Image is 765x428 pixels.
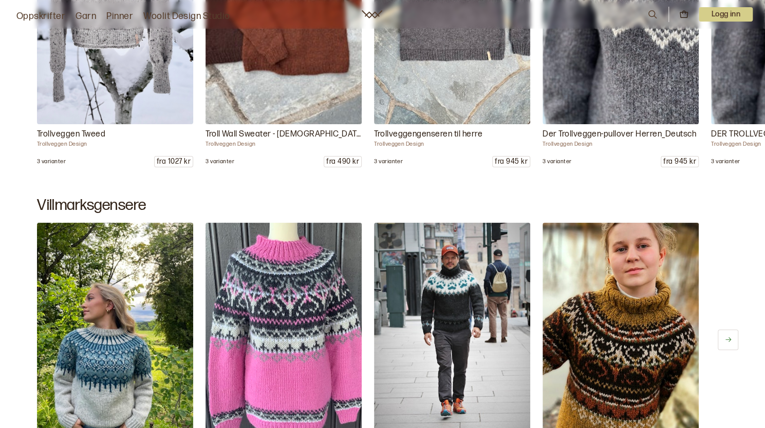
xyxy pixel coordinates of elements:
[374,141,530,148] p: Trollveggen Design
[711,158,740,165] p: 3 varianter
[699,7,753,22] button: User dropdown
[543,128,699,141] p: Der Trollveggen-pullover Herren_Deutsch
[661,157,698,167] p: fra 945 kr
[143,9,230,24] a: Woolit Design Studio
[37,141,193,148] p: Trollveggen Design
[493,157,530,167] p: fra 945 kr
[374,128,530,141] p: Trollveggengenseren til herre
[155,157,193,167] p: fra 1027 kr
[206,158,234,165] p: 3 varianter
[324,157,361,167] p: fra 490 kr
[374,158,403,165] p: 3 varianter
[37,128,193,141] p: Trollveggen Tweed
[206,128,362,141] p: Troll Wall Sweater - [DEMOGRAPHIC_DATA]
[76,9,96,24] a: Garn
[16,9,65,24] a: Oppskrifter
[362,10,382,18] a: Woolit
[206,141,362,148] p: Trollveggen Design
[37,158,66,165] p: 3 varianter
[37,196,728,215] h2: Villmarksgensere
[699,7,753,22] p: Logg inn
[543,158,571,165] p: 3 varianter
[543,141,699,148] p: Trollveggen Design
[106,9,133,24] a: Pinner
